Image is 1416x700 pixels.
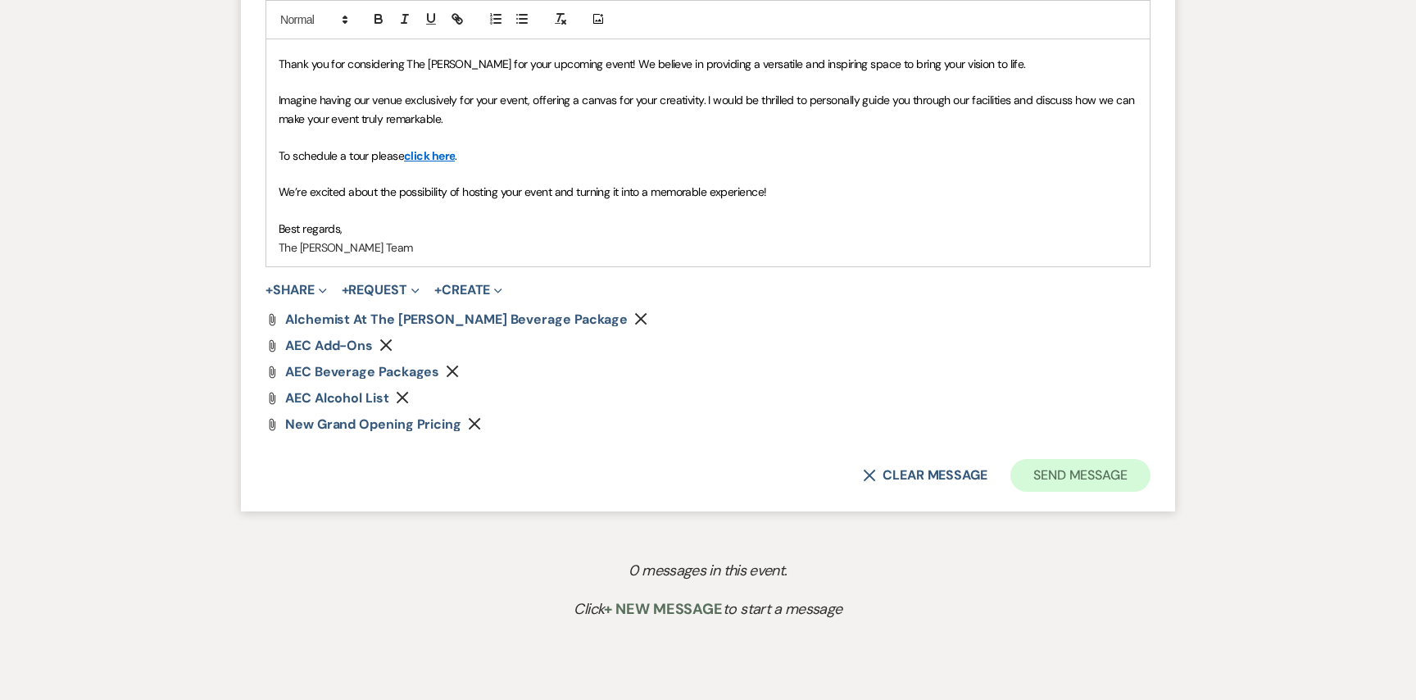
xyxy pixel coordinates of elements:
span: . [455,148,456,163]
span: + [434,284,442,297]
span: AEC Beverage Packages [285,363,439,380]
p: 0 messages in this event. [279,559,1138,583]
button: Create [434,284,502,297]
button: Send Message [1010,459,1150,492]
span: Best regards, [279,221,343,236]
p: Click to start a message [279,598,1138,621]
span: + [265,284,273,297]
a: AEC Add-Ons [285,339,373,352]
span: Imagine having our venue exclusively for your event, offering a canvas for your creativity. I wou... [279,93,1137,125]
span: Thank you for considering The [PERSON_NAME] for your upcoming event! We believe in providing a ve... [279,57,1026,71]
button: Request [342,284,420,297]
span: Alchemist at The [PERSON_NAME] Beverage Package [285,311,628,328]
a: click here [404,148,455,163]
button: Clear message [863,469,987,482]
a: AEC Beverage Packages [285,366,439,379]
button: Share [265,284,327,297]
span: AEC Alcohol List [285,389,389,407]
span: AEC Add-Ons [285,337,373,354]
a: AEC Alcohol List [285,392,389,405]
span: New Grand Opening Pricing [285,416,461,433]
p: The [PERSON_NAME] Team [279,239,1137,257]
a: New Grand Opening Pricing [285,418,461,431]
span: We’re excited about the possibility of hosting your event and turning it into a memorable experie... [279,184,766,199]
span: + [342,284,349,297]
span: To schedule a tour please [279,148,404,163]
span: + New Message [604,599,723,619]
a: Alchemist at The [PERSON_NAME] Beverage Package [285,313,628,326]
